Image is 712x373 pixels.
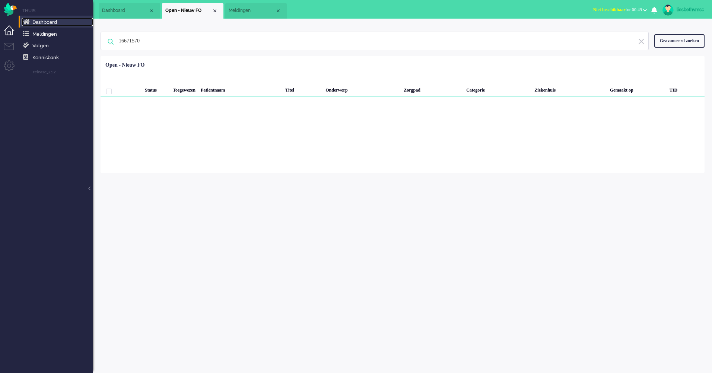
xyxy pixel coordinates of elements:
[593,7,642,12] span: for 00:49
[149,8,155,14] div: Close tab
[32,43,49,48] span: Volgen
[22,53,93,61] a: Knowledge base
[32,19,57,25] span: Dashboard
[113,32,638,50] input: Zoek: ticket ID, adres
[165,7,212,14] span: Open - Nieuw FO
[212,8,218,14] div: Close tab
[22,18,93,26] a: Dashboard menu item
[32,31,57,37] span: Meldingen
[102,7,149,14] span: Dashboard
[4,5,17,10] a: Omnidesk
[101,32,120,51] img: ic-search-icon.svg
[198,82,283,96] div: Patiëntnaam
[275,8,281,14] div: Close tab
[142,82,170,96] div: Status
[4,43,20,60] li: Tickets menu
[32,55,59,60] span: Kennisbank
[638,38,645,45] img: ic-exit.svg
[662,4,674,16] img: avatar
[22,30,93,38] a: Notifications menu item
[589,2,651,19] li: Niet beschikbaarfor 00:49
[607,82,667,96] div: Gemaakt op
[593,7,626,12] span: Niet beschikbaar
[661,4,705,16] a: liesbethvmsc
[4,60,20,77] li: Admin menu
[33,70,55,75] span: release_2.1.2
[589,4,651,15] button: Niet beschikbaarfor 00:49
[283,82,323,96] div: Titel
[401,82,464,96] div: Zorgpad
[323,82,401,96] div: Onderwerp
[22,7,93,14] li: Home menu item
[667,82,705,96] div: TID
[105,61,144,69] div: Open - Nieuw FO
[4,3,17,16] img: flow_omnibird.svg
[22,41,93,50] a: Following
[170,82,198,96] div: Toegewezen
[4,25,20,42] li: Dashboard menu
[162,3,223,19] li: View
[229,7,275,14] span: Meldingen
[532,82,607,96] div: Ziekenhuis
[464,82,532,96] div: Categorie
[99,3,160,19] li: Dashboard
[677,6,705,13] div: liesbethvmsc
[654,34,705,47] div: Geavanceerd zoeken
[225,3,287,19] li: notification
